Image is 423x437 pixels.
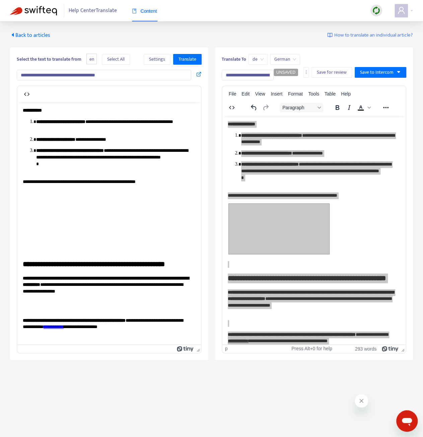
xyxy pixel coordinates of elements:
a: How to translate an individual article? [327,32,413,39]
button: 293 words [355,346,377,352]
div: Text color Black [355,103,372,112]
span: Help [341,91,351,97]
iframe: Rich Text Area [222,116,406,345]
span: Back to articles [10,31,50,40]
button: more [303,67,309,78]
span: en [86,54,97,65]
button: Reveal or hide additional toolbar items [380,103,392,112]
span: Format [288,91,303,97]
b: Select the text to translate from [17,55,81,63]
button: Save to Intercomcaret-down [355,67,406,78]
button: Translate [173,54,202,65]
span: German [274,54,296,64]
button: Block Paragraph [280,103,323,112]
img: image-link [327,33,333,38]
span: Paragraph [282,105,315,110]
button: Save for review [311,67,352,78]
span: View [255,91,265,97]
a: Powered by Tiny [177,346,194,351]
b: Translate To [222,55,246,63]
span: Insert [271,91,282,97]
img: Swifteq [10,6,57,15]
span: How to translate an individual article? [334,32,413,39]
span: UNSAVED [276,70,295,75]
button: Undo [248,103,260,112]
span: Select All [107,56,125,63]
div: p [225,346,228,352]
span: Content [132,8,157,14]
iframe: Button to launch messaging window [396,410,418,432]
button: Bold [332,103,343,112]
span: Translate [179,56,196,63]
span: Tools [308,91,319,97]
span: more [304,70,308,74]
span: Edit [241,91,250,97]
iframe: Rich Text Area [17,102,201,345]
span: Help Center Translate [69,4,117,17]
img: sync.dc5367851b00ba804db3.png [372,6,380,15]
span: Table [325,91,336,97]
iframe: Close message [355,394,368,408]
a: Powered by Tiny [382,346,399,351]
button: Redo [260,103,271,112]
span: caret-left [10,32,15,38]
span: Save to Intercom [360,69,394,76]
button: Italic [343,103,355,112]
span: Save for review [317,69,347,76]
span: book [132,9,137,13]
button: Select All [102,54,130,65]
div: Press the Up and Down arrow keys to resize the editor. [399,345,406,353]
span: caret-down [396,70,401,74]
span: user [397,6,405,14]
span: File [229,91,236,97]
span: de [253,54,264,64]
span: Hi. Need any help? [4,5,48,10]
span: Settings [149,56,165,63]
button: Settings [144,54,170,65]
div: Press the Up and Down arrow keys to resize the editor. [194,345,201,353]
div: Press Alt+0 for help [283,346,341,352]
